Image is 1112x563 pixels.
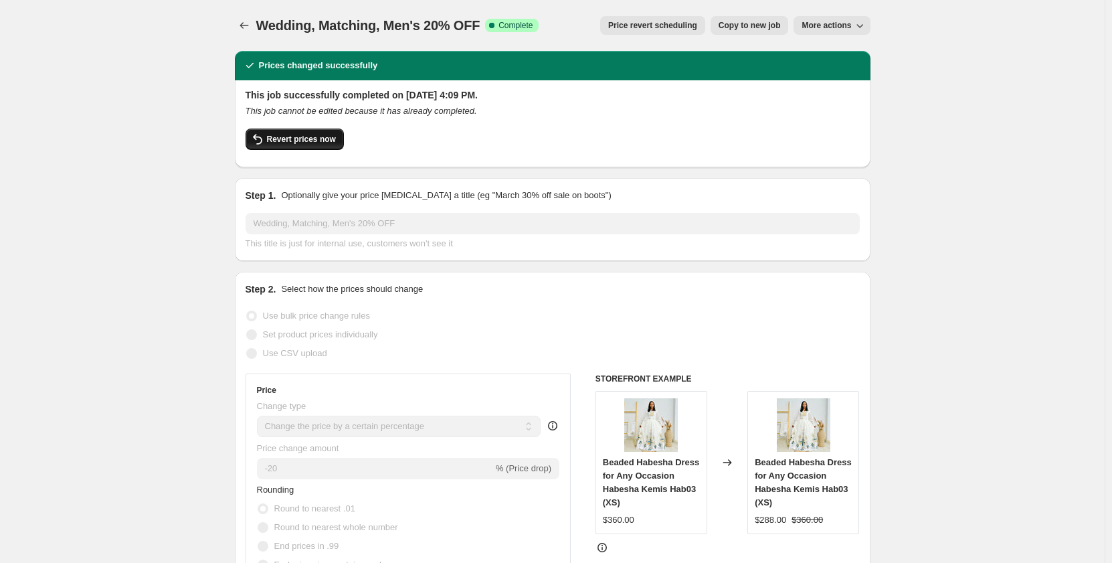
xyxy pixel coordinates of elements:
button: Price change jobs [235,16,254,35]
span: Revert prices now [267,134,336,145]
span: End prices in .99 [274,541,339,551]
span: Complete [498,20,533,31]
button: Copy to new job [711,16,789,35]
span: Beaded Habesha Dress for Any Occasion Habesha Kemis Hab03 (XS) [755,457,852,507]
span: Set product prices individually [263,329,378,339]
span: Use bulk price change rules [263,311,370,321]
strike: $360.00 [792,513,823,527]
img: IMG_0492_80x.jpg [624,398,678,452]
h2: Step 1. [246,189,276,202]
img: IMG_0492_80x.jpg [777,398,830,452]
span: Beaded Habesha Dress for Any Occasion Habesha Kemis Hab03 (XS) [603,457,700,507]
h2: This job successfully completed on [DATE] 4:09 PM. [246,88,860,102]
button: Revert prices now [246,129,344,150]
h2: Step 2. [246,283,276,296]
span: Use CSV upload [263,348,327,358]
button: More actions [794,16,870,35]
h6: STOREFRONT EXAMPLE [595,374,860,384]
span: This title is just for internal use, customers won't see it [246,238,453,248]
span: Price revert scheduling [608,20,697,31]
span: % (Price drop) [496,463,551,473]
div: help [546,419,559,432]
button: Price revert scheduling [600,16,705,35]
h3: Price [257,385,276,396]
i: This job cannot be edited because it has already completed. [246,106,477,116]
span: Round to nearest .01 [274,503,355,513]
span: Wedding, Matching, Men's 20% OFF [256,18,480,33]
input: 30% off holiday sale [246,213,860,234]
span: Copy to new job [719,20,781,31]
h2: Prices changed successfully [259,59,378,72]
p: Select how the prices should change [281,283,423,296]
span: Round to nearest whole number [274,522,398,532]
span: Rounding [257,485,294,495]
div: $288.00 [755,513,786,527]
span: Price change amount [257,443,339,453]
div: $360.00 [603,513,634,527]
p: Optionally give your price [MEDICAL_DATA] a title (eg "March 30% off sale on boots") [281,189,611,202]
input: -15 [257,458,493,479]
span: More actions [802,20,851,31]
span: Change type [257,401,306,411]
